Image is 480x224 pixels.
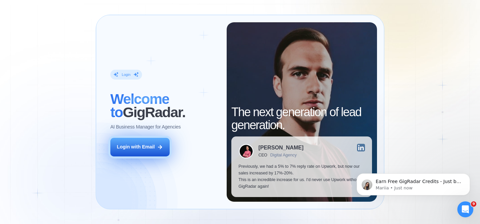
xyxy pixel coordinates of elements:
[258,153,267,157] div: CEO
[270,153,297,157] div: Digital Agency
[122,72,130,77] div: Login
[471,201,476,207] span: 9
[110,91,169,120] span: Welcome to
[110,124,181,130] p: AI Business Manager for Agencies
[239,163,365,190] p: Previously, we had a 5% to 7% reply rate on Upwork, but now our sales increased by 17%-20%. This ...
[110,93,219,119] h2: ‍ GigRadar.
[258,145,303,150] div: [PERSON_NAME]
[117,144,155,150] div: Login with Email
[347,159,480,206] iframe: Intercom notifications message
[231,106,372,132] h2: The next generation of lead generation.
[110,138,170,156] button: Login with Email
[457,201,473,217] iframe: Intercom live chat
